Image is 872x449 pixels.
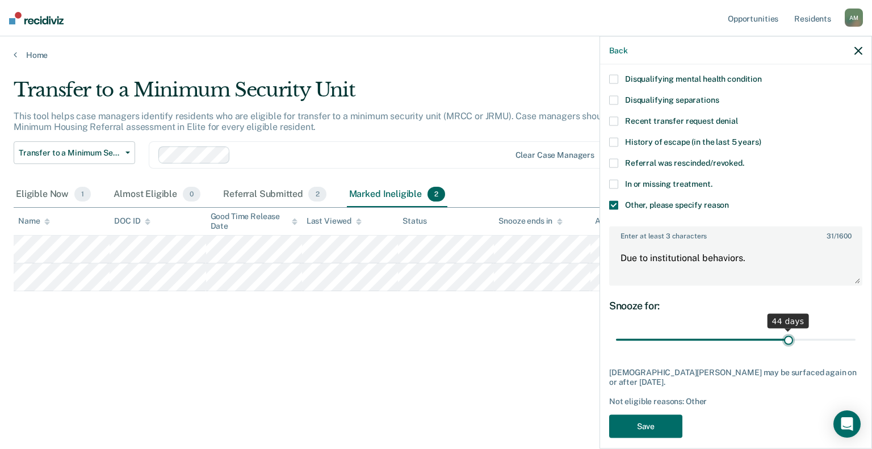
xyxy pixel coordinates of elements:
span: Other, please specify reason [625,200,729,209]
span: / 1600 [827,232,851,240]
p: This tool helps case managers identify residents who are eligible for transfer to a minimum secur... [14,111,659,132]
span: Disqualifying mental health condition [625,74,762,83]
span: 0 [183,187,200,202]
div: Status [403,216,427,226]
button: Back [609,45,627,55]
div: Open Intercom Messenger [833,410,861,438]
div: Marked Ineligible [347,182,448,207]
span: History of escape (in the last 5 years) [625,137,761,146]
div: Good Time Release Date [211,212,297,231]
div: [DEMOGRAPHIC_DATA][PERSON_NAME] may be surfaced again on or after [DATE]. [609,368,862,387]
div: Name [18,216,50,226]
a: Home [14,50,858,60]
button: Save [609,415,682,438]
div: Last Viewed [307,216,362,226]
div: 44 days [768,314,809,329]
div: Clear case managers [515,150,594,160]
div: Snooze ends in [498,216,563,226]
span: 2 [427,187,445,202]
span: Referral was rescinded/revoked. [625,158,744,167]
div: Almost Eligible [111,182,203,207]
span: 2 [308,187,326,202]
div: Eligible Now [14,182,93,207]
textarea: Due to institutional behaviors. [610,242,861,284]
div: Transfer to a Minimum Security Unit [14,78,668,111]
span: Recent transfer request denial [625,116,738,125]
span: 1 [74,187,91,202]
div: DOC ID [114,216,150,226]
span: Disqualifying separations [625,95,719,104]
span: 31 [827,232,834,240]
div: Referral Submitted [221,182,328,207]
div: Not eligible reasons: Other [609,396,862,406]
span: Transfer to a Minimum Security Unit [19,148,121,158]
div: A M [845,9,863,27]
label: Enter at least 3 characters [610,227,861,240]
div: Snooze for: [609,299,862,312]
img: Recidiviz [9,12,64,24]
div: Assigned to [595,216,648,226]
span: In or missing treatment. [625,179,712,188]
